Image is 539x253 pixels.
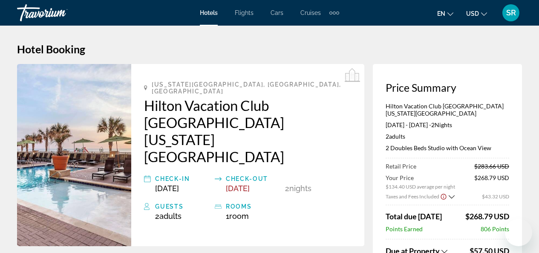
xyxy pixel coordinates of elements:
span: Adults [389,133,405,140]
a: Cruises [300,9,321,16]
iframe: Button to launch messaging window [505,219,532,246]
span: Nights [289,184,311,193]
p: 2 Doubles Beds Studio with Ocean View [386,144,509,151]
button: Show Taxes and Fees disclaimer [440,192,447,200]
span: SR [506,9,516,17]
div: rooms [226,201,281,212]
span: 806 Points [481,225,509,233]
span: $268.79 USD [474,174,509,190]
p: [DATE] - [DATE] - [386,121,509,128]
div: Guests [155,201,210,212]
div: Check-in [155,174,210,184]
span: Room [229,212,249,221]
span: $268.79 USD [465,212,509,221]
span: Retail Price [386,163,416,170]
span: 2 [285,184,289,193]
span: Points Earned [386,225,423,233]
a: Hilton Vacation Club [GEOGRAPHIC_DATA] [US_STATE][GEOGRAPHIC_DATA] [144,97,352,165]
a: Hotels [200,9,218,16]
span: $283.66 USD [474,163,509,170]
button: Change language [437,7,453,20]
h3: Price Summary [386,81,509,94]
span: en [437,10,445,17]
button: User Menu [500,4,522,22]
span: Total due [DATE] [386,212,442,221]
span: USD [466,10,479,17]
span: [DATE] [155,184,179,193]
button: Extra navigation items [329,6,339,20]
span: [US_STATE][GEOGRAPHIC_DATA], [GEOGRAPHIC_DATA], [GEOGRAPHIC_DATA] [152,81,352,95]
p: Hilton Vacation Club [GEOGRAPHIC_DATA] [US_STATE][GEOGRAPHIC_DATA] [386,102,509,117]
span: [DATE] [226,184,250,193]
span: $43.32 USD [482,193,509,200]
button: Show Taxes and Fees breakdown [386,192,455,201]
span: Adults [159,212,182,221]
span: Your Price [386,174,455,181]
a: Cars [271,9,283,16]
span: Nights [435,121,452,128]
span: $134.40 USD average per night [386,183,455,190]
a: Flights [235,9,254,16]
span: 1 [226,212,249,221]
span: 2 [386,133,405,140]
span: 2 [431,121,435,128]
button: Change currency [466,7,487,20]
span: 2 [155,212,182,221]
span: Taxes and Fees Included [386,193,439,200]
a: Travorium [17,2,102,24]
h1: Hotel Booking [17,43,522,55]
div: Check-out [226,174,281,184]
